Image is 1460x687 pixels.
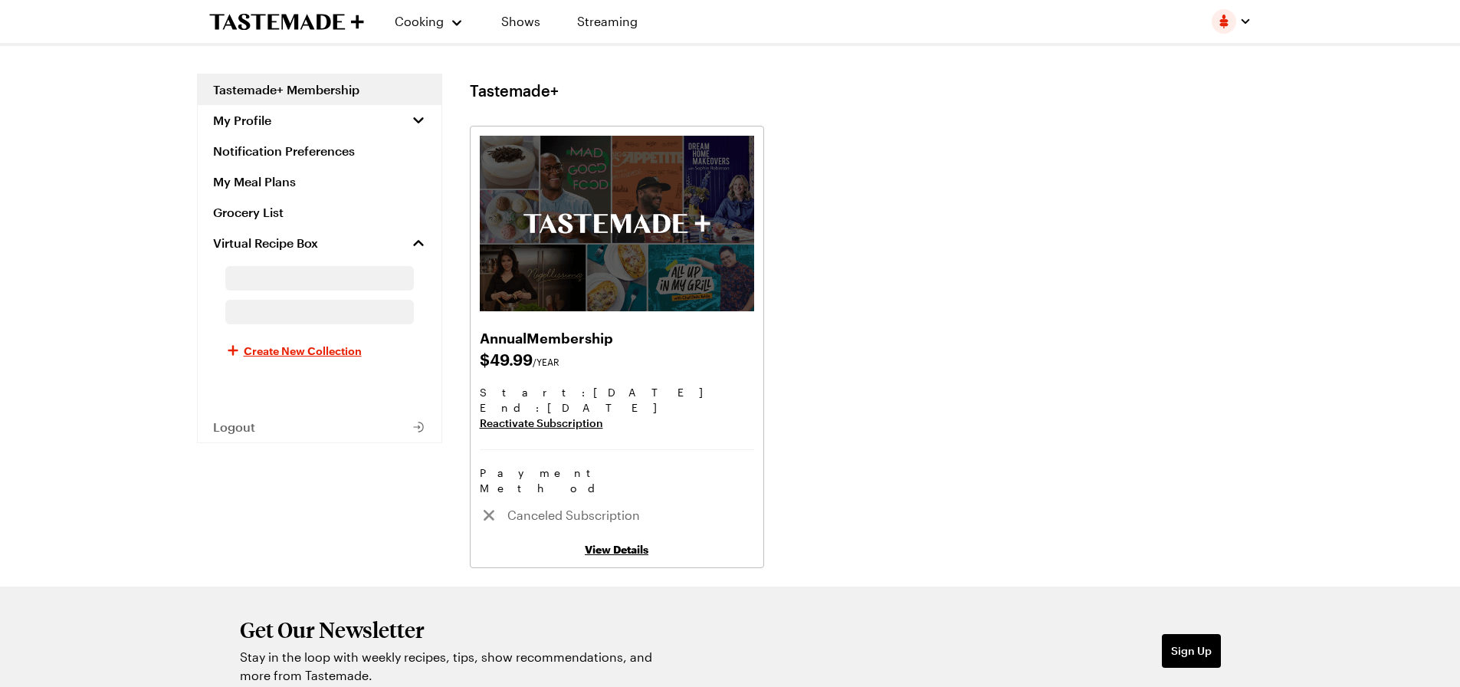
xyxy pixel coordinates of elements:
h3: Payment Method [480,465,754,496]
span: Create New Collection [244,343,362,358]
a: Notification Preferences [198,136,441,166]
span: Canceled Subscription [507,506,745,524]
h1: Tastemade+ [470,81,559,100]
button: Cooking [395,3,464,40]
span: Sign Up [1171,643,1212,659]
span: Virtual Recipe Box [213,235,318,251]
button: Profile picture [1212,9,1252,34]
a: To Tastemade Home Page [209,13,364,31]
a: My Meal Plans [198,166,441,197]
h2: Get Our Newsletter [240,617,661,642]
span: /YEAR [533,357,559,367]
img: Profile picture [1212,9,1236,34]
span: My Profile [213,113,271,128]
a: Tastemade+ Membership [198,74,441,105]
span: End : [DATE] [480,400,754,416]
span: Cooking [395,14,444,28]
button: My Profile [198,105,441,136]
button: Sign Up [1162,634,1221,668]
button: Logout [198,412,441,442]
a: Grocery List [198,197,441,228]
span: Start: [DATE] [480,385,754,400]
span: $ 49.99 [480,348,754,370]
a: Virtual Recipe Box [198,228,441,258]
h2: Annual Membership [480,327,754,348]
a: View Details [585,543,648,556]
a: Reactivate Subscription [480,416,754,431]
p: Stay in the loop with weekly recipes, tips, show recommendations, and more from Tastemade. [240,648,661,685]
button: Create New Collection [198,332,441,369]
span: Logout [213,419,255,435]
